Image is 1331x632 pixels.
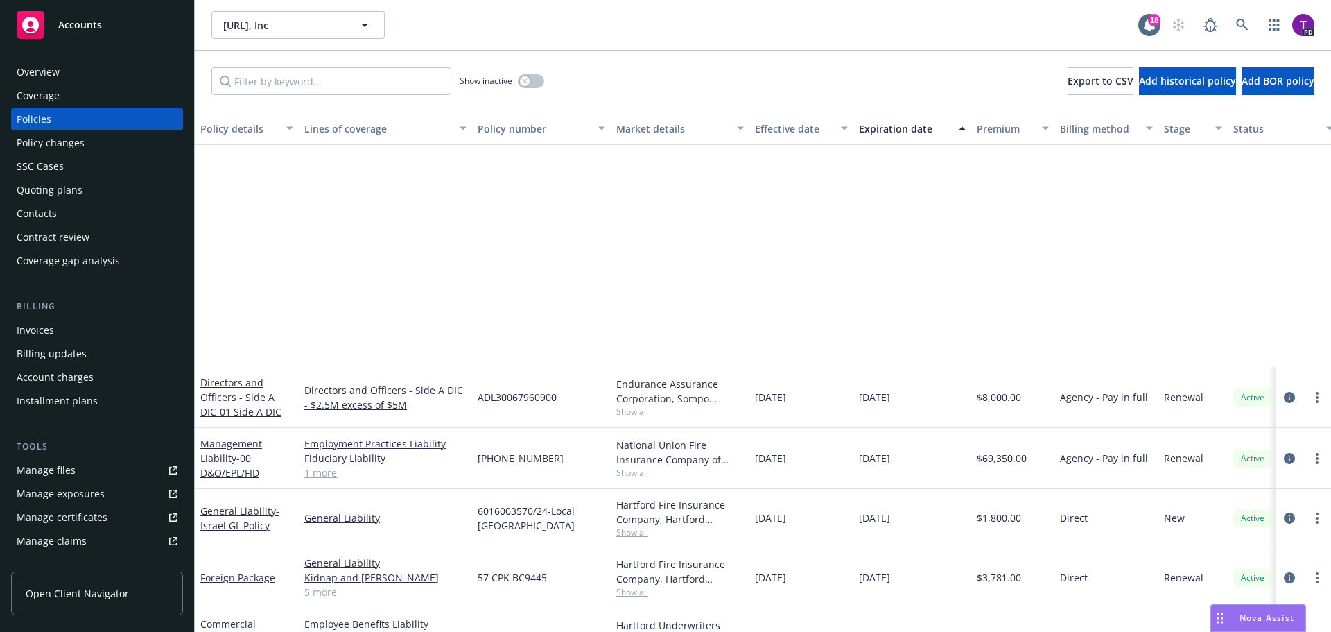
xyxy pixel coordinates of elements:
[616,377,744,406] div: Endurance Assurance Corporation, Sompo International, CRC Group
[749,112,853,145] button: Effective date
[977,511,1021,525] span: $1,800.00
[17,530,87,552] div: Manage claims
[200,504,279,532] a: General Liability
[1210,604,1306,632] button: Nova Assist
[11,530,183,552] a: Manage claims
[304,466,467,480] a: 1 more
[216,405,281,418] span: - 01 Side A DIC
[200,437,262,479] a: Management Liability
[304,121,451,136] div: Lines of coverage
[17,226,89,248] div: Contract review
[1164,121,1207,136] div: Stage
[11,440,183,454] div: Tools
[195,112,299,145] button: Policy details
[1054,112,1158,145] button: Billing method
[859,390,890,404] span: [DATE]
[1233,121,1318,136] div: Status
[11,343,183,365] a: Billing updates
[1239,391,1267,404] span: Active
[1165,11,1192,39] a: Start snowing
[616,527,744,538] span: Show all
[1281,510,1298,527] a: circleInformation
[1060,121,1138,136] div: Billing method
[1164,570,1203,585] span: Renewal
[11,155,183,178] a: SSC Cases
[853,112,971,145] button: Expiration date
[755,570,786,585] span: [DATE]
[1197,11,1224,39] a: Report a Bug
[478,121,590,136] div: Policy number
[1239,612,1294,624] span: Nova Assist
[17,343,87,365] div: Billing updates
[1281,389,1298,406] a: circleInformation
[1139,67,1236,95] button: Add historical policy
[11,203,183,225] a: Contacts
[1148,14,1160,26] div: 18
[859,451,890,466] span: [DATE]
[11,506,183,529] a: Manage certificates
[1239,572,1267,584] span: Active
[1164,390,1203,404] span: Renewal
[755,390,786,404] span: [DATE]
[1060,570,1088,585] span: Direct
[616,467,744,479] span: Show all
[478,390,557,404] span: ADL30067960900
[304,511,467,525] a: General Liability
[200,376,281,418] a: Directors and Officers - Side A DIC
[1060,451,1148,466] span: Agency - Pay in full
[304,383,467,412] a: Directors and Officers - Side A DIC - $2.5M excess of $5M
[17,459,76,481] div: Manage files
[11,108,183,130] a: Policies
[11,85,183,107] a: Coverage
[17,250,120,272] div: Coverage gap analysis
[1260,11,1288,39] a: Switch app
[211,11,385,39] button: [URL], Inc
[1068,74,1133,87] span: Export to CSV
[17,61,60,83] div: Overview
[17,366,94,388] div: Account charges
[17,319,54,341] div: Invoices
[304,451,467,466] a: Fiduciary Liability
[304,436,467,451] a: Employment Practices Liability
[299,112,472,145] button: Lines of coverage
[200,504,279,532] span: - Israel GL Policy
[11,226,183,248] a: Contract review
[304,617,467,631] a: Employee Benefits Liability
[11,459,183,481] a: Manage files
[1242,67,1314,95] button: Add BOR policy
[11,250,183,272] a: Coverage gap analysis
[304,570,467,585] a: Kidnap and [PERSON_NAME]
[11,6,183,44] a: Accounts
[616,121,729,136] div: Market details
[11,61,183,83] a: Overview
[1060,511,1088,525] span: Direct
[1228,11,1256,39] a: Search
[755,511,786,525] span: [DATE]
[1309,570,1325,586] a: more
[11,319,183,341] a: Invoices
[859,570,890,585] span: [DATE]
[17,554,82,576] div: Manage BORs
[17,85,60,107] div: Coverage
[211,67,451,95] input: Filter by keyword...
[971,112,1054,145] button: Premium
[1158,112,1228,145] button: Stage
[17,203,57,225] div: Contacts
[11,366,183,388] a: Account charges
[755,451,786,466] span: [DATE]
[17,483,105,505] div: Manage exposures
[1309,450,1325,467] a: more
[1060,390,1148,404] span: Agency - Pay in full
[1309,389,1325,406] a: more
[1309,510,1325,527] a: more
[11,179,183,201] a: Quoting plans
[304,585,467,599] a: 5 more
[223,18,343,33] span: [URL], Inc
[11,483,183,505] a: Manage exposures
[1068,67,1133,95] button: Export to CSV
[859,121,950,136] div: Expiration date
[17,132,85,154] div: Policy changes
[1239,512,1267,524] span: Active
[1292,14,1314,36] img: photo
